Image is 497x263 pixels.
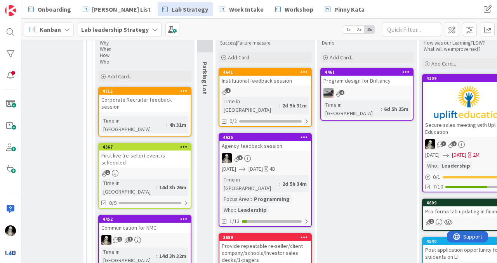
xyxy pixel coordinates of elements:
span: 0/9 [109,199,116,207]
div: Who: [425,161,438,170]
span: 1 [105,170,110,175]
div: 2d 5h 31m [280,101,309,110]
p: Who [100,59,190,65]
img: jB [323,88,334,98]
div: 4367First live (re-seller) event is scheduled [99,144,191,168]
span: 2x [354,26,364,33]
span: Kanban [40,25,61,34]
a: 4641Institutional feedback sessionTime in [GEOGRAPHIC_DATA]:2d 5h 31m0/2 [219,68,312,127]
div: 6d 5h 25m [382,105,410,113]
p: How [100,52,190,59]
img: Visit kanbanzone.com [5,5,16,16]
span: : [156,252,157,260]
div: 14d 3h 26m [157,183,188,192]
div: Leadership [236,206,269,214]
span: : [279,180,280,188]
div: 4367 [99,144,191,151]
div: 2M [473,151,480,159]
a: Lab Strategy [158,2,213,16]
div: 4452Communication for NMC [99,216,191,233]
span: Workshop [285,5,313,14]
input: Quick Filter... [383,22,441,36]
a: 4715Corporate Recruiter feedback sessionTime in [GEOGRAPHIC_DATA]:4h 31m [98,87,191,137]
span: Add Card... [228,54,253,61]
div: 4625 [223,135,311,140]
div: Programming [252,195,292,203]
span: : [381,105,382,113]
span: [DATE] [452,151,466,159]
a: Pinny Kata [320,2,369,16]
span: [DATE] [425,151,440,159]
div: 4461 [321,69,413,76]
div: Agency feedback session [219,141,311,151]
div: 4641Institutional feedback session [219,69,311,86]
div: 14d 3h 32m [157,252,188,260]
div: 4625 [219,134,311,141]
p: Why [100,40,190,46]
span: [DATE] [222,165,236,173]
span: 1 [226,88,231,93]
span: Work Intake [229,5,264,14]
span: Onboarding [38,5,71,14]
div: 4641 [219,69,311,76]
div: jB [321,88,413,98]
span: 2 [452,141,457,146]
a: 4367First live (re-seller) event is scheduledTime in [GEOGRAPHIC_DATA]:14d 3h 26m0/9 [98,143,191,209]
span: Add Card... [108,73,132,80]
span: : [166,121,167,129]
span: 4 [339,90,344,95]
div: 2d 5h 34m [280,180,309,188]
img: avatar [5,247,16,258]
span: [DATE] [248,165,263,173]
div: WS [219,153,311,163]
div: Time in [GEOGRAPHIC_DATA] [101,179,156,196]
div: 4h 31m [167,121,188,129]
span: Pinny Kata [334,5,365,14]
img: WS [222,153,232,163]
div: Communication for NMC [99,223,191,233]
div: 3689 [223,235,311,240]
span: 3 [441,141,446,146]
div: First live (re-seller) event is scheduled [99,151,191,168]
span: : [438,161,440,170]
span: : [251,195,252,203]
b: Lab leadership Strategy [81,26,149,33]
div: Institutional feedback session [219,76,311,86]
div: Program design for Brilliancy [321,76,413,86]
div: Time in [GEOGRAPHIC_DATA] [101,116,166,133]
span: Lab Strategy [172,5,208,14]
div: WS [99,235,191,245]
span: 1 [117,237,122,242]
img: WS [5,225,16,236]
span: 0/2 [229,117,237,125]
div: 4715 [103,88,191,94]
span: 0 / 1 [433,173,440,181]
div: 4641 [223,69,311,75]
span: Support [16,1,35,10]
a: Onboarding [24,2,76,16]
div: Focus Area: [222,195,251,203]
a: [PERSON_NAME] List [78,2,155,16]
span: : [279,101,280,110]
a: 4461Program design for BrilliancyjBTime in [GEOGRAPHIC_DATA]:6d 5h 25m [320,68,414,121]
div: Time in [GEOGRAPHIC_DATA] [222,97,279,114]
div: 4D [269,165,275,173]
img: WS [101,235,111,245]
span: Add Card... [330,54,355,61]
span: 1x [343,26,354,33]
a: Work Intake [215,2,268,16]
div: Who: [222,206,235,214]
span: 1/13 [229,217,240,225]
img: WS [425,139,435,149]
div: 4625Agency feedback session [219,134,311,151]
a: Workshop [271,2,318,16]
a: 4625Agency feedback sessionWS[DATE][DATE]4DTime in [GEOGRAPHIC_DATA]:2d 5h 34mFocus Area::Program... [219,133,312,227]
span: 7/10 [433,183,443,191]
div: 3689 [219,234,311,241]
span: 1 [128,237,133,242]
span: : [156,183,157,192]
span: [PERSON_NAME] List [92,5,151,14]
div: Corporate Recruiter feedback session [99,95,191,112]
div: Time in [GEOGRAPHIC_DATA] [323,100,381,118]
div: 4715Corporate Recruiter feedback session [99,88,191,112]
